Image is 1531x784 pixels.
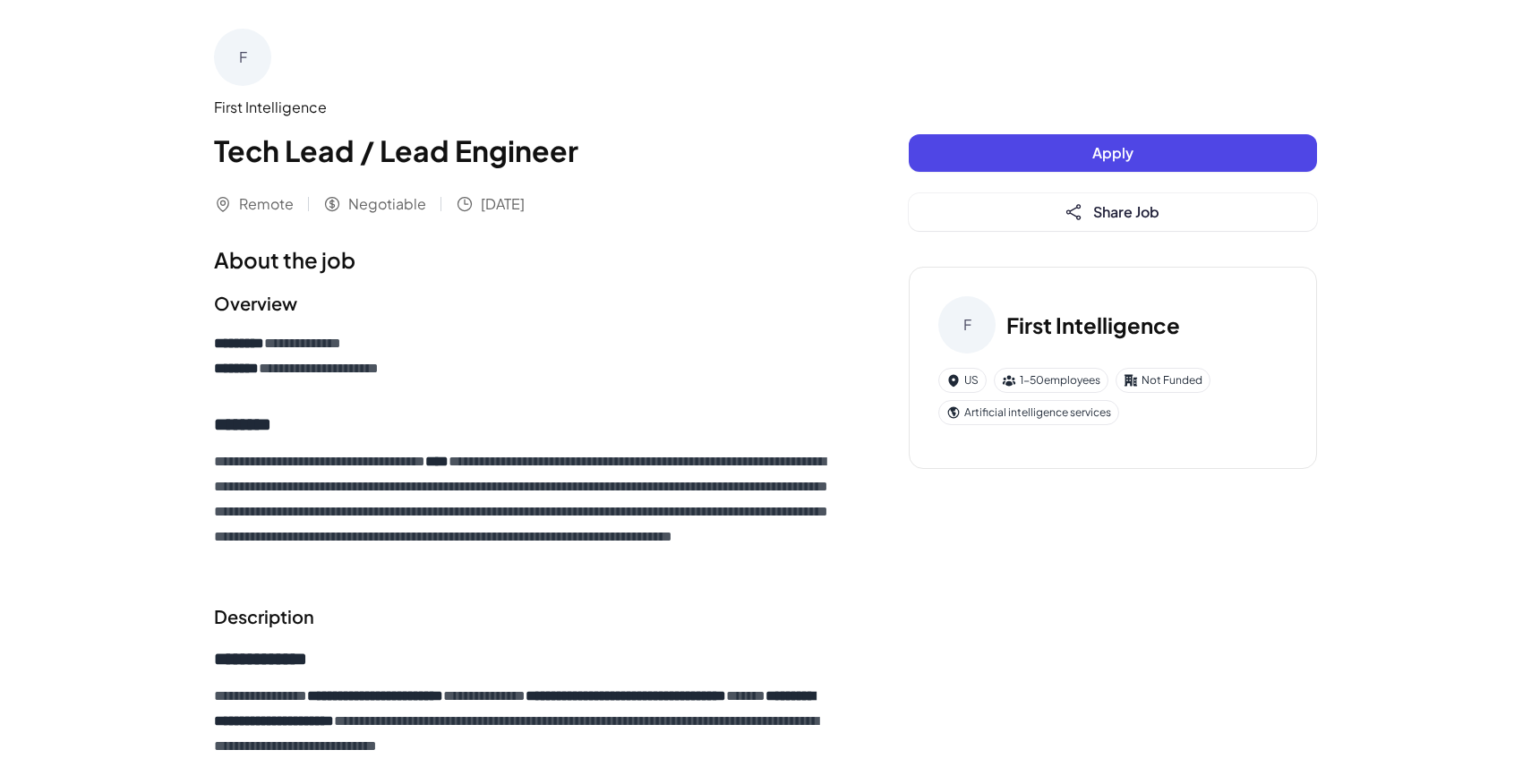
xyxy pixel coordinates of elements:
h2: Overview [214,290,837,317]
h2: Description [214,603,837,630]
div: 1-50 employees [994,368,1108,393]
h1: Tech Lead / Lead Engineer [214,129,837,172]
div: Not Funded [1116,368,1210,393]
span: [DATE] [481,193,525,215]
div: US [938,368,987,393]
span: Negotiable [348,193,426,215]
span: Remote [239,193,294,215]
div: F [214,29,271,86]
button: Apply [909,134,1317,172]
div: First Intelligence [214,97,837,118]
h3: First Intelligence [1006,309,1180,341]
div: F [938,296,996,354]
h1: About the job [214,243,837,276]
span: Apply [1092,143,1133,162]
div: Artificial intelligence services [938,400,1119,425]
span: Share Job [1093,202,1159,221]
button: Share Job [909,193,1317,231]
